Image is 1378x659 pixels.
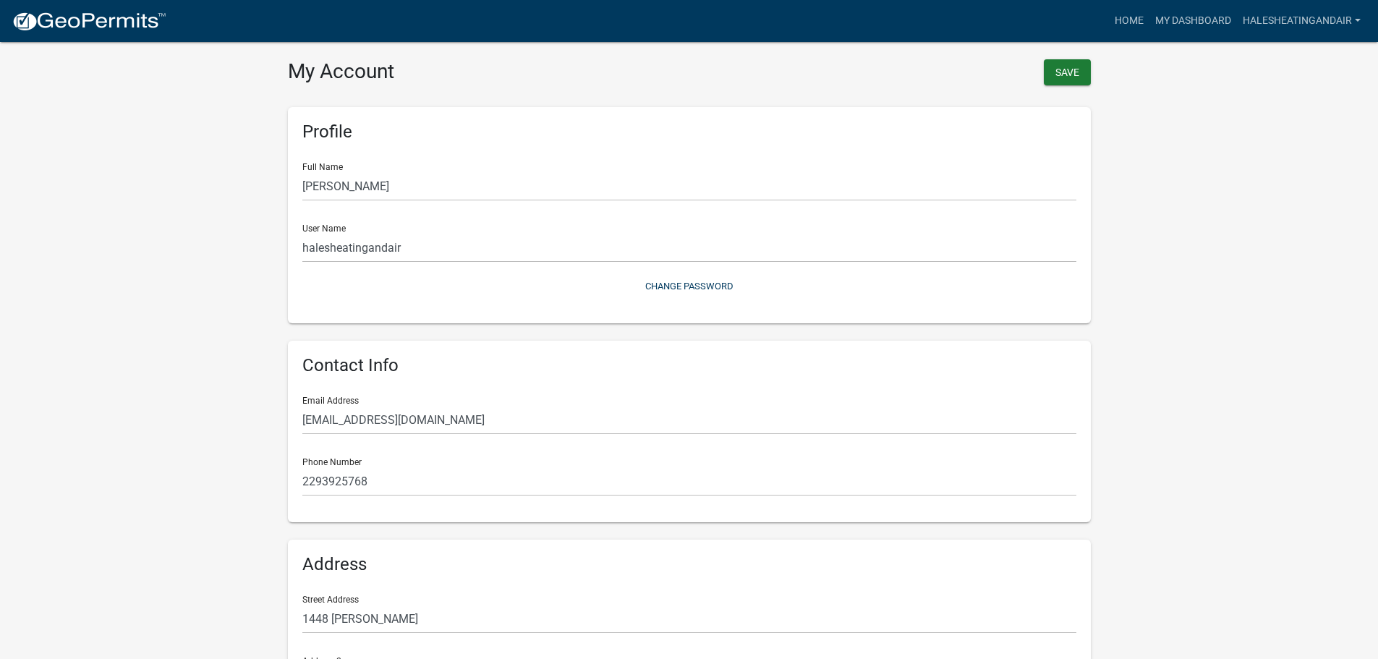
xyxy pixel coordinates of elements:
[1237,7,1366,35] a: halesheatingandair
[1044,59,1091,85] button: Save
[288,59,679,84] h3: My Account
[302,122,1076,143] h6: Profile
[1149,7,1237,35] a: My Dashboard
[302,554,1076,575] h6: Address
[1109,7,1149,35] a: Home
[302,274,1076,298] button: Change Password
[302,355,1076,376] h6: Contact Info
